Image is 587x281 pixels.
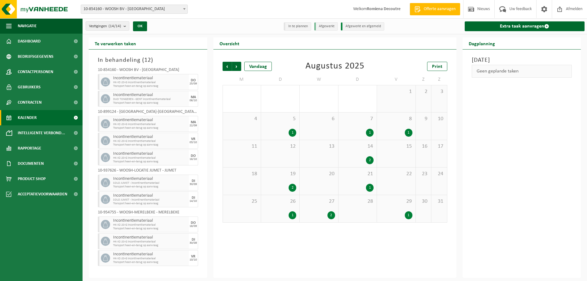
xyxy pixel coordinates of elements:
[113,252,187,257] span: Incontinentiemateriaal
[213,37,246,49] h2: Overzicht
[314,22,338,31] li: Afgewerkt
[284,22,311,31] li: In te plannen
[289,211,296,219] div: 1
[427,62,447,71] a: Print
[113,240,187,244] span: HK-XZ-20-G incontinentiemateriaal
[410,3,460,15] a: Offerte aanvragen
[113,193,187,198] span: Incontinentiemateriaal
[367,7,401,11] strong: Romiena Decoutre
[191,95,196,99] div: MA
[113,176,187,181] span: Incontinentiemateriaal
[422,6,457,12] span: Offerte aanvragen
[465,21,585,31] a: Extra taak aanvragen
[303,116,335,122] span: 6
[419,143,428,150] span: 16
[113,156,187,160] span: HK-XZ-20-G incontinentiemateriaal
[98,210,198,216] div: 10-954755 - WOOSH-MERELBEKE - MERELBEKE
[89,37,142,49] h2: Te verwerken taken
[191,255,195,258] div: VR
[190,82,197,85] div: 25/09
[416,74,431,85] td: Z
[113,76,187,81] span: Incontinentiemateriaal
[226,171,258,177] span: 18
[113,244,187,247] span: Transport heen-en-terug op aanvraag
[431,74,447,85] td: Z
[18,110,37,125] span: Kalender
[18,187,67,202] span: Acceptatievoorwaarden
[98,68,198,74] div: 10-854160 - WOOSH BV - [GEOGRAPHIC_DATA]
[264,198,296,205] span: 26
[89,22,121,31] span: Vestigingen
[191,221,196,225] div: DO
[341,171,374,177] span: 21
[109,24,121,28] count: (14/14)
[419,198,428,205] span: 30
[366,156,374,164] div: 2
[98,168,198,175] div: 10-937626 - WOOSH-LOCATIE JUMET - JUMET
[226,116,258,122] span: 4
[226,143,258,150] span: 11
[113,151,187,156] span: Incontinentiemateriaal
[190,141,197,144] div: 03/10
[223,74,261,85] td: M
[113,135,187,139] span: Incontinentiemateriaal
[113,143,187,147] span: Transport heen-en-terug op aanvraag
[419,116,428,122] span: 9
[327,211,335,219] div: 2
[113,198,187,202] span: SOLO JUMET - incontinentiemateriaal
[18,79,41,95] span: Gebruikers
[405,211,412,219] div: 1
[377,74,415,85] td: V
[264,143,296,150] span: 12
[419,171,428,177] span: 23
[190,225,197,228] div: 18/09
[226,198,258,205] span: 25
[405,129,412,137] div: 1
[244,62,272,71] div: Vandaag
[190,242,197,245] div: 30/09
[113,223,187,227] span: HK-XZ-20-G incontinentiemateriaal
[472,56,572,65] h3: [DATE]
[86,21,129,31] button: Vestigingen(14/14)
[113,101,187,105] span: Transport heen-en-terug op aanvraag
[113,123,187,126] span: HK-XZ-20-G incontinentiemateriaal
[113,218,187,223] span: Incontinentiemateriaal
[341,198,374,205] span: 28
[303,171,335,177] span: 20
[113,227,187,231] span: Transport heen-en-terug op aanvraag
[113,126,187,130] span: Transport heen-en-terug op aanvraag
[223,62,232,71] span: Vorige
[113,98,187,101] span: DUO TONGEREN - GENT incontinentiemateriaal
[18,49,54,64] span: Bedrijfsgegevens
[190,200,197,203] div: 14/10
[191,154,196,158] div: DO
[18,141,41,156] span: Rapportage
[81,5,187,13] span: 10-854160 - WOOSH BV - GENT
[341,143,374,150] span: 14
[18,125,65,141] span: Intelligente verbond...
[190,258,197,261] div: 10/10
[190,99,197,102] div: 06/10
[472,65,572,78] div: Geen geplande taken
[341,116,374,122] span: 7
[261,74,300,85] td: D
[366,129,374,137] div: 1
[18,18,37,34] span: Navigatie
[113,160,187,164] span: Transport heen-en-terug op aanvraag
[113,93,187,98] span: Incontinentiemateriaal
[18,34,41,49] span: Dashboard
[98,110,198,116] div: 10-899124 - [GEOGRAPHIC_DATA]-[GEOGRAPHIC_DATA] [GEOGRAPHIC_DATA] - [GEOGRAPHIC_DATA]
[113,181,187,185] span: SOLO JUMET - incontinentiemateriaal
[133,21,147,31] button: OK
[113,84,187,88] span: Transport heen-en-terug op aanvraag
[264,171,296,177] span: 19
[190,158,197,161] div: 16/10
[434,88,444,95] span: 3
[113,118,187,123] span: Incontinentiemateriaal
[380,88,412,95] span: 1
[419,88,428,95] span: 2
[380,171,412,177] span: 22
[432,64,442,69] span: Print
[366,184,374,192] div: 1
[192,238,195,242] div: DI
